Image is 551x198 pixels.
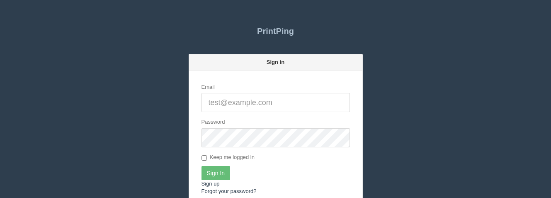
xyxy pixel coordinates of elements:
[201,154,255,162] label: Keep me logged in
[201,188,257,194] a: Forgot your password?
[201,166,231,180] input: Sign In
[267,59,284,65] strong: Sign in
[201,118,225,126] label: Password
[201,181,220,187] a: Sign up
[201,83,215,91] label: Email
[201,93,350,112] input: test@example.com
[201,155,207,161] input: Keep me logged in
[189,21,363,42] a: PrintPing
